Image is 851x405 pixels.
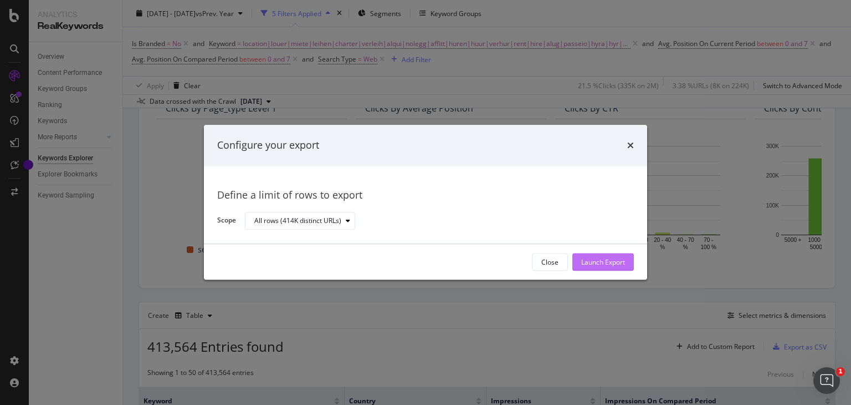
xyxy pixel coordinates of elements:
button: Close [532,254,568,271]
span: 1 [836,367,845,376]
label: Scope [217,216,236,228]
div: All rows (414K distinct URLs) [254,217,341,224]
div: Close [541,257,558,267]
div: Configure your export [217,138,319,153]
div: times [627,138,634,153]
button: Launch Export [572,254,634,271]
div: modal [204,125,647,280]
div: Define a limit of rows to export [217,188,634,202]
iframe: Intercom live chat [813,367,840,394]
div: Launch Export [581,257,625,267]
button: All rows (414K distinct URLs) [245,212,355,230]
